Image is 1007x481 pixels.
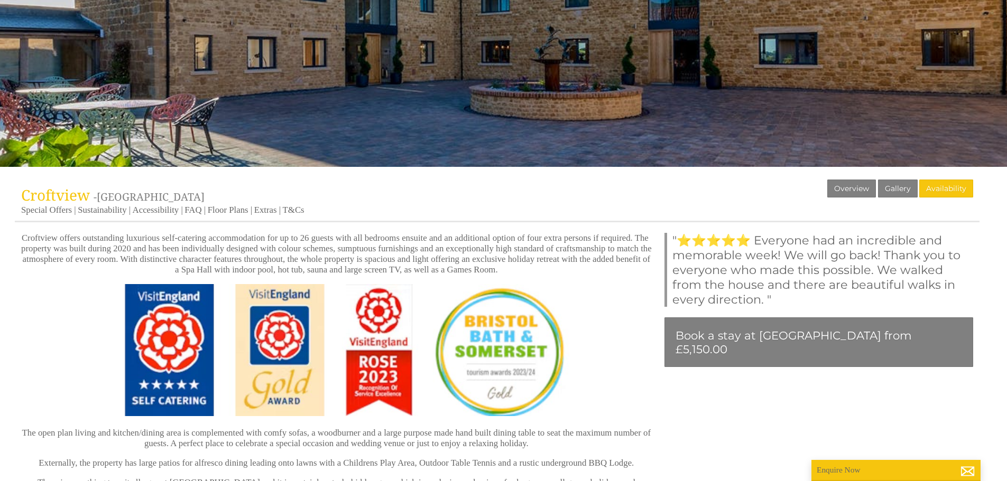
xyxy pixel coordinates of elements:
a: Overview [827,180,876,197]
a: T&Cs [283,205,304,215]
p: The open plan living and kitchen/dining area is complemented with comfy sofas, a woodburner and a... [21,428,652,449]
a: Book a stay at [GEOGRAPHIC_DATA] from £5,150.00 [664,317,973,367]
p: Croftview offers outstanding luxurious self-catering accommodation for up to 26 guests with all b... [21,233,652,275]
span: - [94,190,205,204]
a: Gallery [878,180,918,197]
a: FAQ [184,205,201,215]
a: [GEOGRAPHIC_DATA] [97,190,205,204]
a: Special Offers [21,205,72,215]
a: Extras [254,205,277,215]
span: Croftview [21,185,90,205]
img: Hinton Park Holidays awards [100,284,572,416]
a: Floor Plans [208,205,248,215]
a: Sustainability [78,205,126,215]
p: Enquire Now [817,465,975,475]
a: Availability [919,180,973,197]
a: Croftview [21,185,94,205]
blockquote: "⭐⭐⭐⭐⭐ Everyone had an incredible and memorable week! We will go back! Thank you to everyone who ... [664,233,973,307]
p: Externally, the property has large patios for alfresco dining leading onto lawns with a Childrens... [21,458,652,468]
a: Accessibility [133,205,179,215]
